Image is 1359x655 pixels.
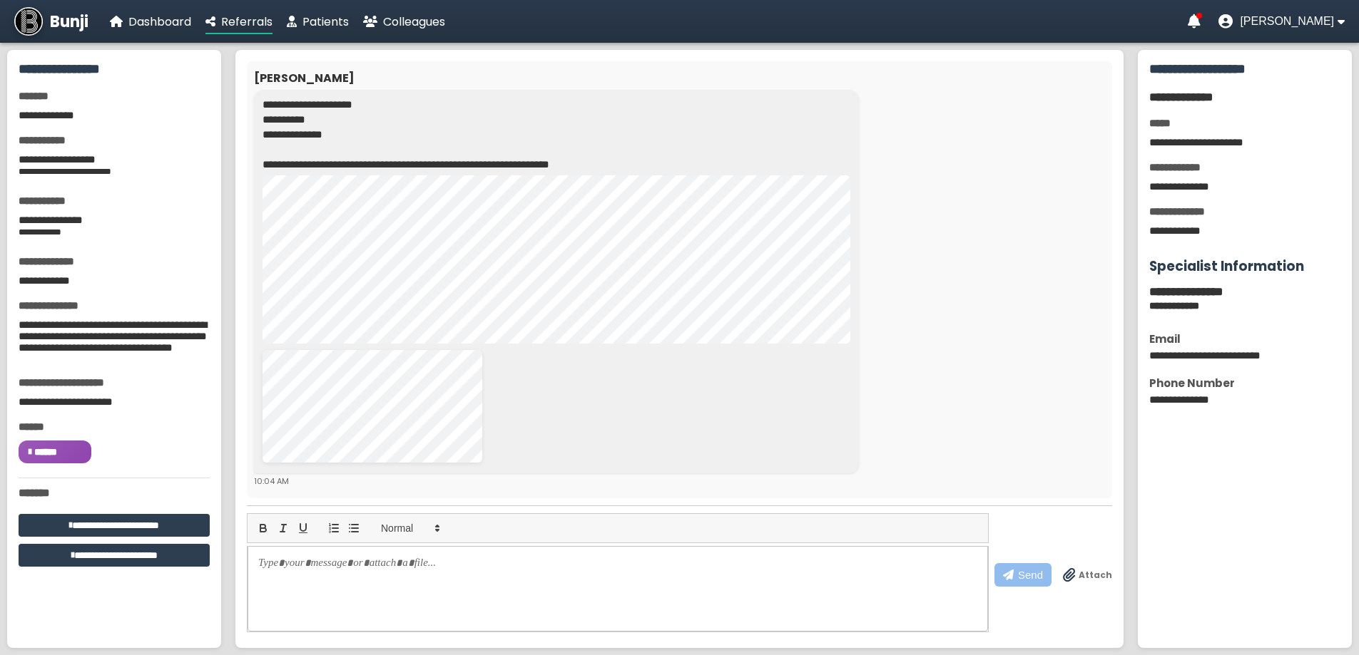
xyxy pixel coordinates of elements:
span: Patients [302,14,349,30]
span: 10:04 AM [254,475,289,487]
a: Dashboard [110,13,191,31]
button: Send [994,563,1052,587]
button: bold [253,520,273,537]
a: Patients [287,13,349,31]
span: Colleagues [383,14,445,30]
button: italic [273,520,293,537]
span: Referrals [221,14,273,30]
button: list: ordered [324,520,344,537]
span: Attach [1079,569,1112,582]
a: Notifications [1188,14,1201,29]
a: Bunji [14,7,88,36]
a: Colleagues [363,13,445,31]
button: underline [293,520,313,537]
img: Bunji Dental Referral Management [14,7,43,36]
div: Email [1149,331,1340,347]
h3: Specialist Information [1149,256,1340,277]
button: User menu [1218,14,1345,29]
label: Drag & drop files anywhere to attach [1063,568,1112,582]
span: Bunji [50,10,88,33]
div: Phone Number [1149,375,1340,391]
span: Dashboard [128,14,191,30]
span: Send [1018,569,1043,581]
a: Referrals [205,13,273,31]
span: [PERSON_NAME] [1240,15,1334,28]
button: list: bullet [344,520,364,537]
div: [PERSON_NAME] [254,69,1101,87]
